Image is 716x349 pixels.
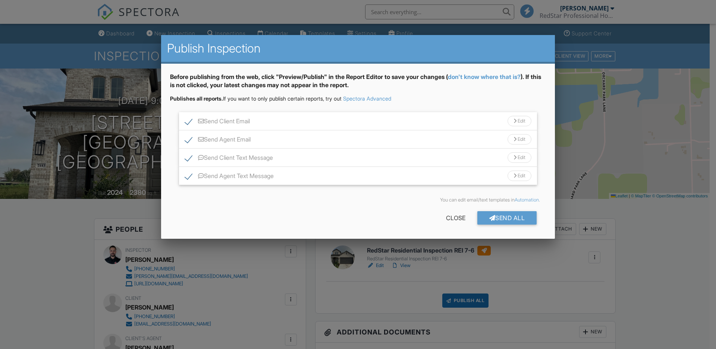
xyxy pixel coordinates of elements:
label: Send Client Email [185,118,250,127]
span: If you want to only publish certain reports, try out [170,95,342,102]
div: Edit [508,116,531,126]
h2: Publish Inspection [167,41,549,56]
div: Edit [508,171,531,181]
label: Send Agent Text Message [185,172,274,182]
a: Spectora Advanced [343,95,391,102]
div: Edit [508,134,531,145]
strong: Publishes all reports. [170,95,223,102]
div: Send All [477,211,537,225]
div: You can edit email/text templates in . [176,197,540,203]
div: Edit [508,152,531,163]
div: Before publishing from the web, click "Preview/Publish" in the Report Editor to save your changes... [170,73,546,95]
label: Send Client Text Message [185,154,273,164]
a: Automation [515,197,539,203]
a: don't know where that is? [448,73,521,80]
label: Send Agent Email [185,136,251,145]
div: Close [434,211,477,225]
